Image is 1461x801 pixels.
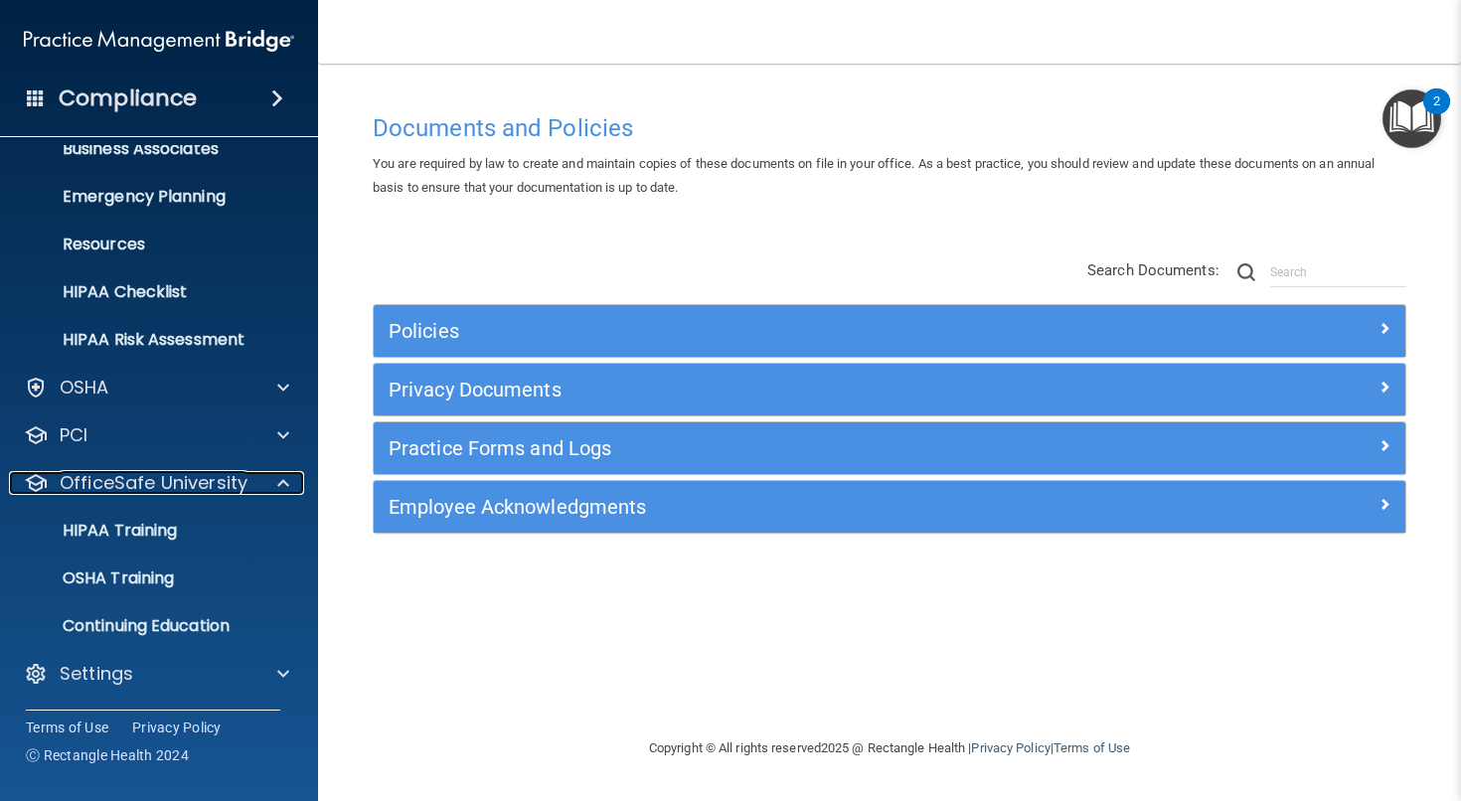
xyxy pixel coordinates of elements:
h5: Privacy Documents [389,379,1133,400]
div: 2 [1433,101,1440,127]
p: HIPAA Training [13,521,177,541]
span: Search Documents: [1087,261,1219,279]
a: Privacy Policy [132,718,222,737]
a: OfficeSafe University [24,471,289,495]
input: Search [1270,257,1406,287]
a: OSHA [24,376,289,400]
a: Settings [24,662,289,686]
h4: Compliance [59,84,197,112]
p: PCI [60,423,87,447]
p: HIPAA Risk Assessment [13,330,284,350]
p: Resources [13,235,284,254]
div: Copyright © All rights reserved 2025 @ Rectangle Health | | [527,717,1252,780]
a: Practice Forms and Logs [389,432,1390,464]
a: PCI [24,423,289,447]
img: PMB logo [24,21,294,61]
iframe: Drift Widget Chat Controller [1117,660,1437,739]
p: HIPAA Checklist [13,282,284,302]
a: Privacy Policy [971,740,1050,755]
h5: Employee Acknowledgments [389,496,1133,518]
a: Terms of Use [26,718,108,737]
span: Ⓒ Rectangle Health 2024 [26,745,189,765]
h5: Practice Forms and Logs [389,437,1133,459]
p: OSHA Training [13,568,174,588]
a: Employee Acknowledgments [389,491,1390,523]
a: Terms of Use [1054,740,1130,755]
p: Business Associates [13,139,284,159]
p: OSHA [60,376,109,400]
p: Settings [60,662,133,686]
a: Privacy Documents [389,374,1390,405]
a: Policies [389,315,1390,347]
h4: Documents and Policies [373,115,1406,141]
button: Open Resource Center, 2 new notifications [1382,89,1441,148]
span: You are required by law to create and maintain copies of these documents on file in your office. ... [373,156,1375,195]
h5: Policies [389,320,1133,342]
p: OfficeSafe University [60,471,247,495]
img: ic-search.3b580494.png [1237,263,1255,281]
p: Emergency Planning [13,187,284,207]
p: Continuing Education [13,616,284,636]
